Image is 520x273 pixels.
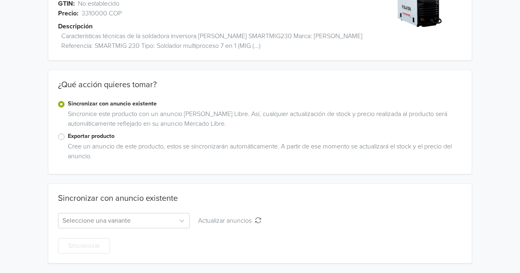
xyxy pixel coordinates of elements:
label: Sincronizar con anuncio existente [68,99,462,108]
span: 3310000 COP [82,9,122,18]
span: Descripción [58,21,93,31]
label: Exportar producto [68,132,462,141]
span: Actualizar anuncios [198,217,255,225]
button: Actualizar anuncios [193,213,267,228]
span: Características técnicas de la soldadora inversora [PERSON_NAME] SMARTMIG230 Marca: [PERSON_NAME]... [61,31,375,51]
div: ¿Qué acción quieres tomar? [48,80,472,99]
button: Sincronizar [58,238,110,254]
div: Sincronizar con anuncio existente [58,193,178,203]
div: Sincronice este producto con un anuncio [PERSON_NAME] Libre. Así, cualquier actualización de stoc... [65,109,462,132]
div: Cree un anuncio de este producto, estos se sincronizarán automáticamente. A partir de ese momento... [65,142,462,164]
span: Precio: [58,9,78,18]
